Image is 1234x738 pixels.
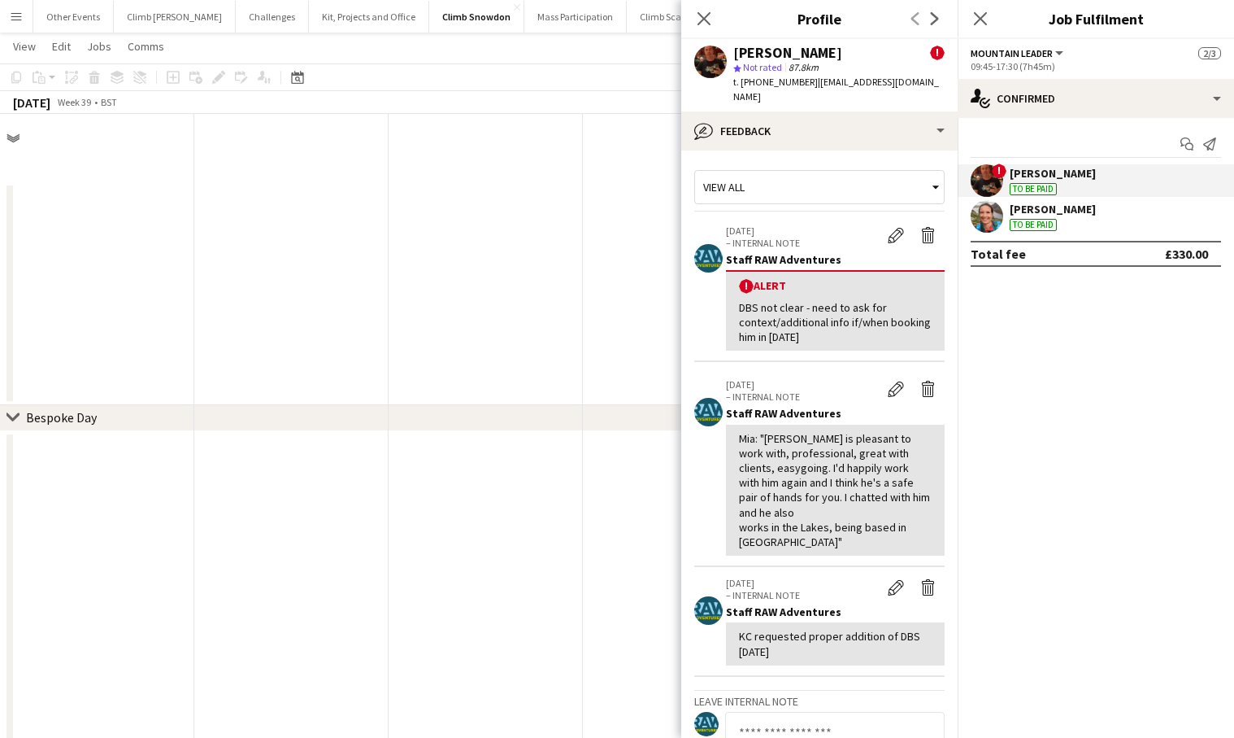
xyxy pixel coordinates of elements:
p: – INTERNAL NOTE [726,391,880,403]
button: Climb Snowdon [429,1,524,33]
div: Confirmed [958,79,1234,118]
a: Edit [46,36,77,57]
span: | [EMAIL_ADDRESS][DOMAIN_NAME] [733,76,939,103]
div: Staff RAW Adventures [726,605,945,619]
a: Comms [121,36,171,57]
div: Alert [739,278,932,294]
span: ! [992,164,1006,178]
button: Challenges [236,1,309,33]
span: Week 39 [54,96,94,108]
span: 2/3 [1198,47,1221,59]
div: Mia: "[PERSON_NAME] is pleasant to work with, professional, great with clients, easygoing. I'd ha... [739,431,932,550]
span: Comms [128,39,164,54]
h3: Leave internal note [694,694,945,709]
span: View [13,39,36,54]
div: Bespoke Day [26,409,97,426]
span: 87.8km [785,61,822,73]
div: £330.00 [1165,246,1208,262]
div: 09:45-17:30 (7h45m) [971,60,1221,72]
span: Not rated [743,61,782,73]
span: Mountain Leader [971,47,1053,59]
p: [DATE] [726,225,880,237]
div: DBS not clear - need to ask for context/additional info if/when booking him in [DATE] [739,300,932,345]
span: View all [703,180,745,194]
h3: Job Fulfilment [958,8,1234,29]
div: BST [101,96,117,108]
div: [PERSON_NAME] [733,46,842,60]
p: – INTERNAL NOTE [726,237,880,249]
p: [DATE] [726,378,880,391]
div: [PERSON_NAME] [1010,166,1096,181]
div: To be paid [1010,219,1057,231]
div: To be paid [1010,183,1057,195]
div: Feedback [681,111,958,151]
p: – INTERNAL NOTE [726,589,880,601]
button: Mass Participation [524,1,627,33]
a: Jobs [80,36,118,57]
p: [DATE] [726,577,880,589]
h3: Profile [681,8,958,29]
span: t. [PHONE_NUMBER] [733,76,818,88]
div: Staff RAW Adventures [726,252,945,267]
button: Climb Scafell Pike [627,1,726,33]
div: KC requested proper addition of DBS [DATE] [739,629,932,658]
span: ! [930,46,945,60]
span: Edit [52,39,71,54]
div: [PERSON_NAME] [1010,202,1096,216]
div: [DATE] [13,94,50,111]
span: Jobs [87,39,111,54]
div: Total fee [971,246,1026,262]
button: Other Events [33,1,114,33]
a: View [7,36,42,57]
button: Climb [PERSON_NAME] [114,1,236,33]
div: Staff RAW Adventures [726,406,945,421]
button: Kit, Projects and Office [309,1,429,33]
span: ! [739,279,754,294]
button: Mountain Leader [971,47,1066,59]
